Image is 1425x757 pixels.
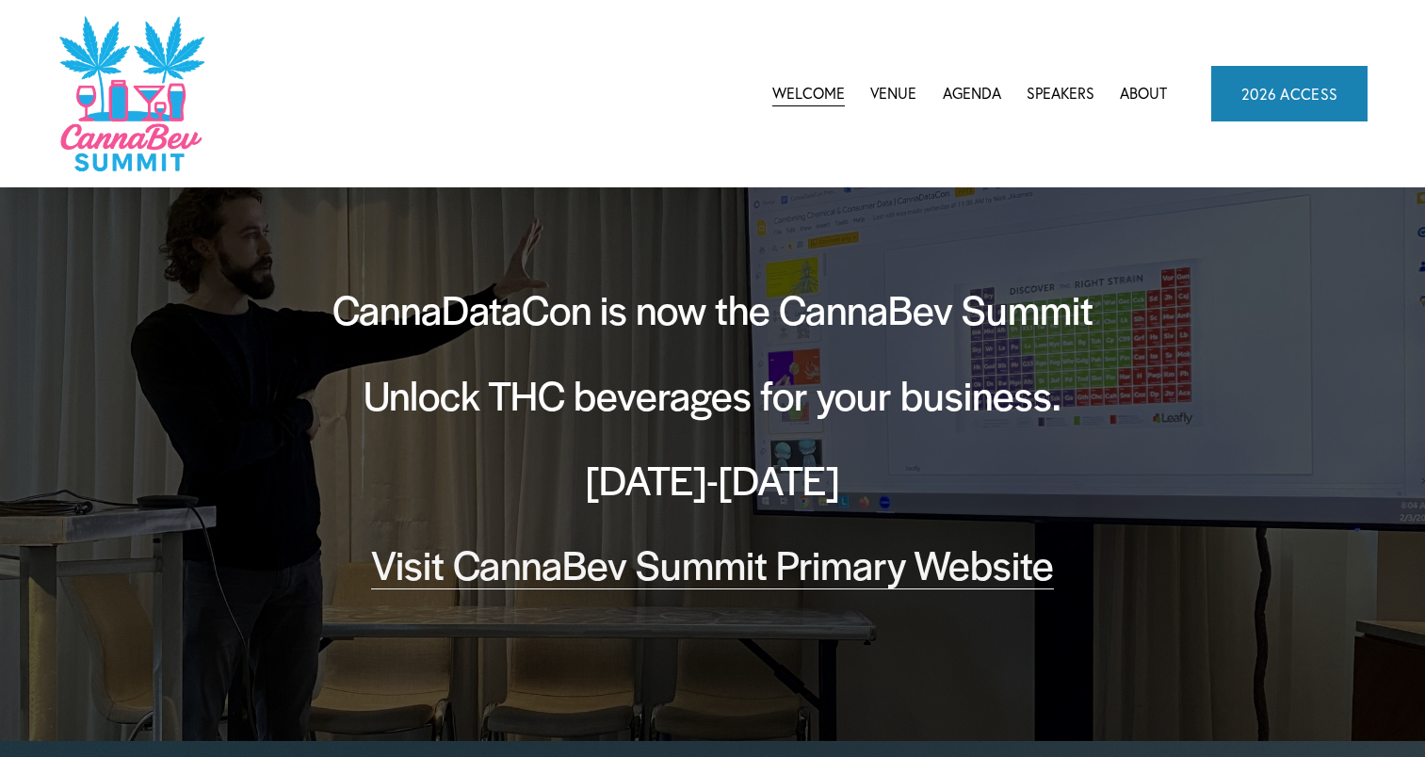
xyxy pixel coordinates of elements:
[943,81,1001,106] span: Agenda
[870,79,916,107] a: Venue
[289,282,1137,336] h2: CannaDataCon is now the CannaBev Summit
[371,536,1054,591] a: Visit CannaBev Summit Primary Website
[57,14,205,173] img: CannaDataCon
[1027,79,1094,107] a: Speakers
[1120,79,1167,107] a: About
[289,367,1137,422] h2: Unlock THC beverages for your business.
[943,79,1001,107] a: folder dropdown
[1211,66,1368,121] a: 2026 ACCESS
[772,79,845,107] a: Welcome
[289,452,1137,507] h2: [DATE]-[DATE]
